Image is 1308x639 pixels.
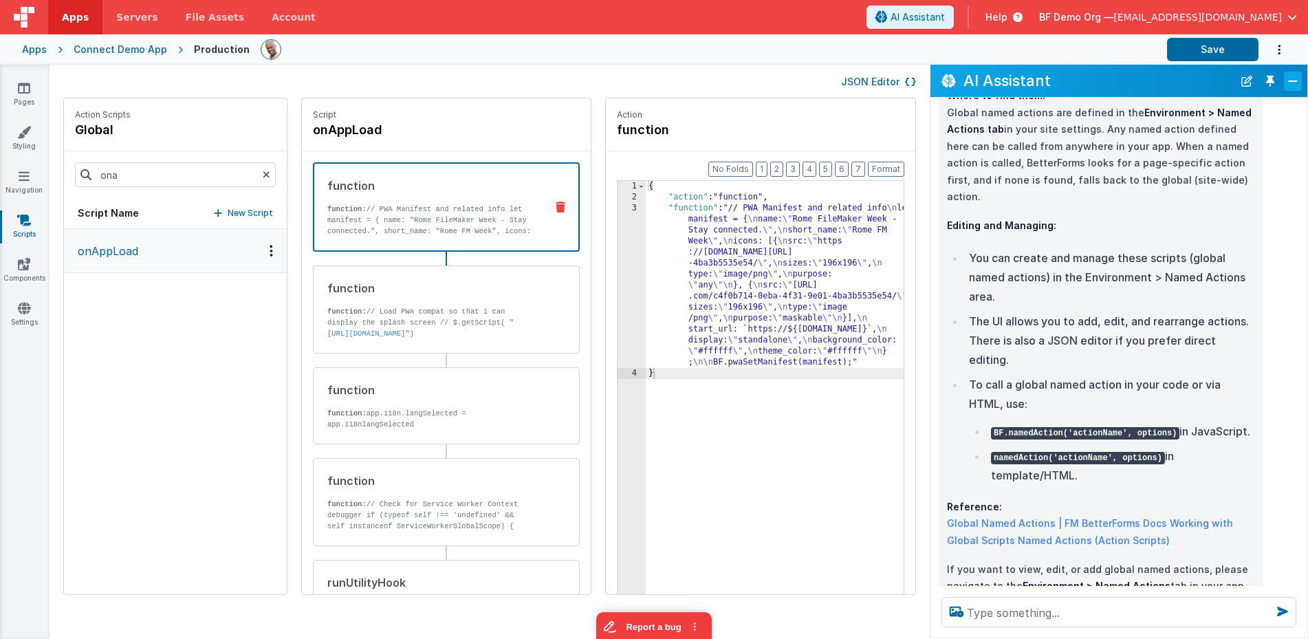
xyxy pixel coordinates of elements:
[1018,534,1170,546] a: Named Actions (Action Scripts)
[75,120,131,140] h4: global
[22,43,47,56] div: Apps
[835,162,849,177] button: 6
[866,6,954,29] button: AI Assistant
[313,109,580,120] p: Script
[327,306,535,339] p: // Load PWA compat so that i can display the splash screen // $.getScript( " )
[327,500,367,508] strong: function:
[62,10,89,24] span: Apps
[327,574,535,591] div: runUtilityHook
[1261,72,1280,91] button: Toggle Pin
[618,181,646,192] div: 1
[708,162,753,177] button: No Folds
[947,219,1056,231] strong: Editing and Managing:
[1258,36,1286,64] button: Options
[261,245,281,257] div: Options
[327,382,535,398] div: function
[987,422,1255,441] li: in JavaScript.
[327,177,534,194] div: function
[851,162,865,177] button: 7
[228,206,273,220] p: New Script
[947,501,1002,512] strong: Reference:
[194,43,250,56] div: Production
[74,43,167,56] div: Connect Demo App
[841,75,916,89] button: JSON Editor
[819,162,832,177] button: 5
[965,375,1255,485] li: To call a global named action in your code or via HTML, use:
[868,162,904,177] button: Format
[891,10,945,24] span: AI Assistant
[327,280,535,296] div: function
[186,10,245,24] span: File Assets
[965,312,1255,369] li: The UI allows you to add, edit, and rearrange actions. There is also a JSON editor if you prefer ...
[116,10,157,24] span: Servers
[786,162,800,177] button: 3
[803,162,816,177] button: 4
[78,206,139,220] h5: Script Name
[617,120,823,140] h4: function
[327,307,367,316] strong: function:
[770,162,783,177] button: 2
[1113,10,1282,24] span: [EMAIL_ADDRESS][DOMAIN_NAME]
[214,206,273,220] button: New Script
[618,203,646,368] div: 3
[985,10,1007,24] span: Help
[1167,38,1258,61] button: Save
[617,109,904,120] p: Action
[947,517,1233,546] a: Working with Global Scripts
[327,408,535,430] p: app.i18n.langSelected = app.i18nlangSelected
[1237,72,1256,91] button: New Chat
[327,205,367,213] strong: function:
[991,452,1165,464] code: namedAction('actionName', options)
[947,561,1255,595] p: If you want to view, edit, or add global named actions, please navigate to the tab in your app.
[987,446,1255,485] li: in template/HTML.
[947,87,1255,206] p: Global named actions are defined in the in your site settings. Any named action defined here can ...
[1039,10,1297,24] button: BF Demo Org — [EMAIL_ADDRESS][DOMAIN_NAME]
[991,427,1179,440] code: BF.namedAction('actionName', options)
[75,109,131,120] p: Action Scripts
[947,517,1167,529] a: Global Named Actions | FM BetterForms Docs
[1284,72,1302,91] button: Close
[327,409,367,418] strong: function:
[965,248,1255,306] li: You can create and manage these scripts (global named actions) in the Environment > Named Actions...
[618,368,646,379] div: 4
[327,204,534,314] p: // PWA Manifest and related info let manifest = { name: "Rome FileMaker Week - Stay connected.", ...
[261,40,281,59] img: 11ac31fe5dc3d0eff3fbbbf7b26fa6e1
[756,162,767,177] button: 1
[313,120,519,140] h4: onAppLoad
[327,499,535,532] p: // Check for Service Worker Context debugger if (typeof self !== 'undefined' && self instanceof S...
[1039,10,1113,24] span: BF Demo Org —
[69,243,138,259] p: onAppLoad
[327,329,410,338] a: [URL][DOMAIN_NAME]"
[618,192,646,203] div: 2
[75,162,276,187] input: Search scripts
[327,473,535,489] div: function
[64,229,287,273] button: onAppLoad
[963,72,1233,89] h2: AI Assistant
[1023,580,1170,592] strong: Environment > Named Actions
